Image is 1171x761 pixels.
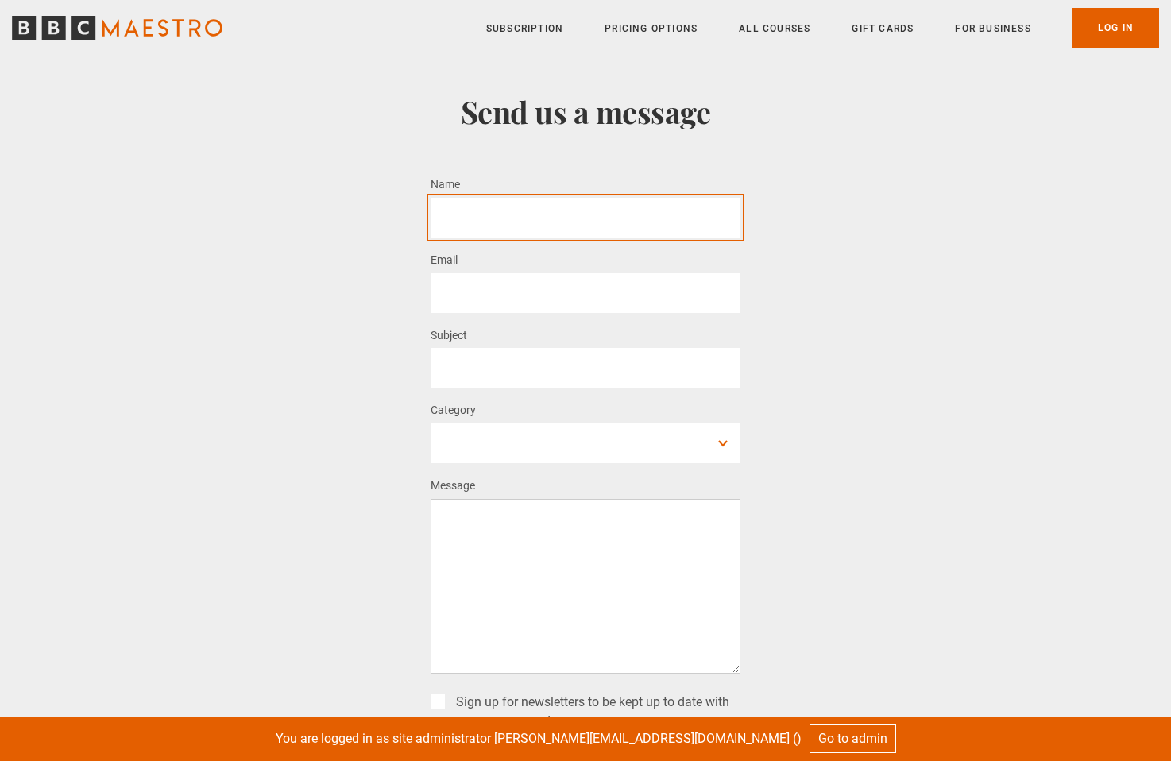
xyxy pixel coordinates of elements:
a: For business [955,21,1030,37]
a: Go to admin [810,724,896,753]
a: Subscription [486,21,563,37]
label: Subject [431,326,467,346]
a: All Courses [739,21,810,37]
a: Gift Cards [852,21,914,37]
label: Message [431,477,475,496]
a: Log In [1072,8,1159,48]
svg: BBC Maestro [12,16,222,40]
a: Pricing Options [605,21,698,37]
label: Name [431,176,460,195]
label: Email [431,251,458,270]
nav: Primary [486,8,1159,48]
label: Sign up for newsletters to be kept up to date with new courses and more. [450,693,740,731]
label: Category [431,401,476,420]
